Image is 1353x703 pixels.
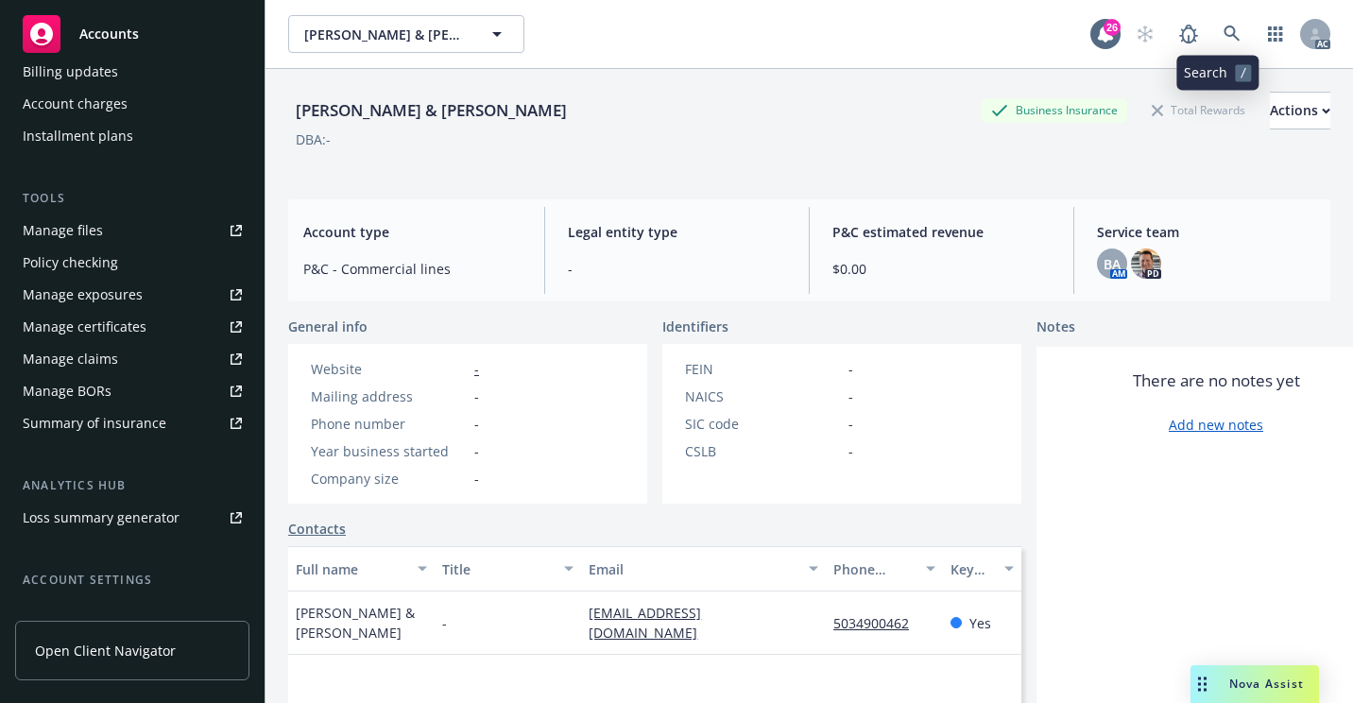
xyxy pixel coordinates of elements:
div: Key contact [951,559,993,579]
a: Contacts [288,519,346,539]
button: Title [435,546,581,592]
a: Manage claims [15,344,249,374]
span: - [848,359,853,379]
div: SIC code [685,414,841,434]
button: [PERSON_NAME] & [PERSON_NAME] [288,15,524,53]
div: Billing updates [23,57,118,87]
span: BA [1104,254,1121,274]
div: Email [589,559,797,579]
span: Service team [1097,222,1315,242]
div: Manage BORs [23,376,111,406]
a: Account charges [15,89,249,119]
div: Title [442,559,553,579]
button: Phone number [826,546,943,592]
a: Installment plans [15,121,249,151]
div: Account charges [23,89,128,119]
a: Report a Bug [1170,15,1207,53]
span: - [848,441,853,461]
span: - [474,469,479,489]
div: Phone number [833,559,915,579]
div: Year business started [311,441,467,461]
div: Summary of insurance [23,408,166,438]
button: Key contact [943,546,1021,592]
span: Account type [303,222,522,242]
div: Manage files [23,215,103,246]
a: 5034900462 [833,614,924,632]
div: Analytics hub [15,476,249,495]
span: [PERSON_NAME] & [PERSON_NAME] [304,25,468,44]
span: - [848,386,853,406]
a: Service team [15,597,249,627]
a: Manage certificates [15,312,249,342]
div: Account settings [15,571,249,590]
div: Phone number [311,414,467,434]
img: photo [1131,249,1161,279]
div: Tools [15,189,249,208]
div: Actions [1270,93,1330,129]
a: Add new notes [1169,415,1263,435]
div: DBA: - [296,129,331,149]
div: Mailing address [311,386,467,406]
span: - [442,613,447,633]
span: Open Client Navigator [35,641,176,660]
span: $0.00 [832,259,1051,279]
span: Yes [969,613,991,633]
div: Total Rewards [1142,98,1255,122]
div: FEIN [685,359,841,379]
a: - [474,360,479,378]
div: 26 [1104,19,1121,36]
div: Manage certificates [23,312,146,342]
a: Start snowing [1126,15,1164,53]
a: Manage files [15,215,249,246]
div: Manage claims [23,344,118,374]
span: - [568,259,786,279]
div: Policy checking [23,248,118,278]
a: Accounts [15,8,249,60]
a: Loss summary generator [15,503,249,533]
button: Email [581,546,826,592]
span: P&C estimated revenue [832,222,1051,242]
a: Search [1213,15,1251,53]
a: Manage exposures [15,280,249,310]
div: Manage exposures [23,280,143,310]
div: Website [311,359,467,379]
div: Installment plans [23,121,133,151]
button: Full name [288,546,435,592]
div: Loss summary generator [23,503,180,533]
div: Full name [296,559,406,579]
span: - [474,441,479,461]
span: Notes [1036,317,1075,339]
span: - [474,414,479,434]
button: Nova Assist [1190,665,1319,703]
div: Company size [311,469,467,489]
span: - [474,386,479,406]
a: Manage BORs [15,376,249,406]
span: Legal entity type [568,222,786,242]
span: General info [288,317,368,336]
a: Billing updates [15,57,249,87]
div: Business Insurance [982,98,1127,122]
span: There are no notes yet [1133,369,1300,392]
span: Identifiers [662,317,728,336]
span: Accounts [79,26,139,42]
div: NAICS [685,386,841,406]
button: Actions [1270,92,1330,129]
a: [EMAIL_ADDRESS][DOMAIN_NAME] [589,604,712,642]
a: Switch app [1257,15,1294,53]
a: Summary of insurance [15,408,249,438]
div: [PERSON_NAME] & [PERSON_NAME] [288,98,574,123]
span: [PERSON_NAME] & [PERSON_NAME] [296,603,427,643]
div: CSLB [685,441,841,461]
span: Nova Assist [1229,676,1304,692]
a: Policy checking [15,248,249,278]
div: Service team [23,597,104,627]
span: P&C - Commercial lines [303,259,522,279]
div: Drag to move [1190,665,1214,703]
span: - [848,414,853,434]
